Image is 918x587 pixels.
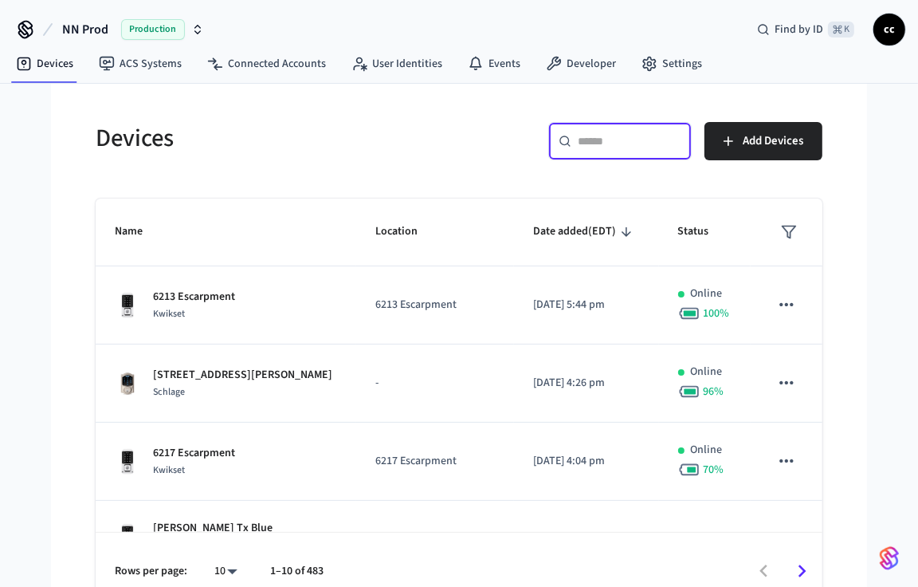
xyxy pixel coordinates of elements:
[533,375,640,392] p: [DATE] 4:26 pm
[704,384,724,400] span: 96 %
[115,371,140,396] img: Schlage Sense Smart Deadbolt with Camelot Trim, Front
[153,385,185,399] span: Schlage
[270,563,324,580] p: 1–10 of 483
[153,307,185,321] span: Kwikset
[115,563,187,580] p: Rows per page:
[828,22,854,37] span: ⌘ K
[875,15,904,44] span: cc
[375,453,495,470] p: 6217 Escarpment
[629,49,715,78] a: Settings
[62,20,108,39] span: NN Prod
[339,49,455,78] a: User Identities
[880,546,899,571] img: SeamLogoGradient.69752ec5.svg
[115,293,140,318] img: Kwikset Halo Touchscreen Wifi Enabled Smart Lock, Polished Chrome, Front
[704,462,724,478] span: 70 %
[115,449,140,475] img: Kwikset Halo Touchscreen Wifi Enabled Smart Lock, Polished Chrome, Front
[206,560,245,583] div: 10
[873,14,905,45] button: cc
[704,122,822,160] button: Add Devices
[533,219,637,244] span: Date added(EDT)
[533,453,640,470] p: [DATE] 4:04 pm
[678,219,730,244] span: Status
[153,445,235,462] p: 6217 Escarpment
[691,364,723,380] p: Online
[375,375,495,392] p: -
[115,524,140,550] img: Kwikset Halo Touchscreen Wifi Enabled Smart Lock, Polished Chrome, Front
[115,219,163,244] span: Name
[775,22,823,37] span: Find by ID
[375,529,495,546] p: [PERSON_NAME] Tx Blue
[743,131,803,152] span: Add Devices
[96,122,449,155] h5: Devices
[153,520,273,537] p: [PERSON_NAME] Tx Blue
[86,49,194,78] a: ACS Systems
[375,219,438,244] span: Location
[744,15,867,44] div: Find by ID⌘ K
[691,529,723,546] p: Offline
[153,463,185,477] span: Kwikset
[455,49,533,78] a: Events
[153,367,332,384] p: [STREET_ADDRESS][PERSON_NAME]
[3,49,86,78] a: Devices
[533,49,629,78] a: Developer
[153,289,235,305] p: 6213 Escarpment
[121,19,185,40] span: Production
[375,297,495,313] p: 6213 Escarpment
[704,305,730,321] span: 100 %
[194,49,339,78] a: Connected Accounts
[533,529,640,546] p: [DATE] 4:34 pm
[533,297,640,313] p: [DATE] 5:44 pm
[691,286,723,302] p: Online
[691,442,723,459] p: Online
